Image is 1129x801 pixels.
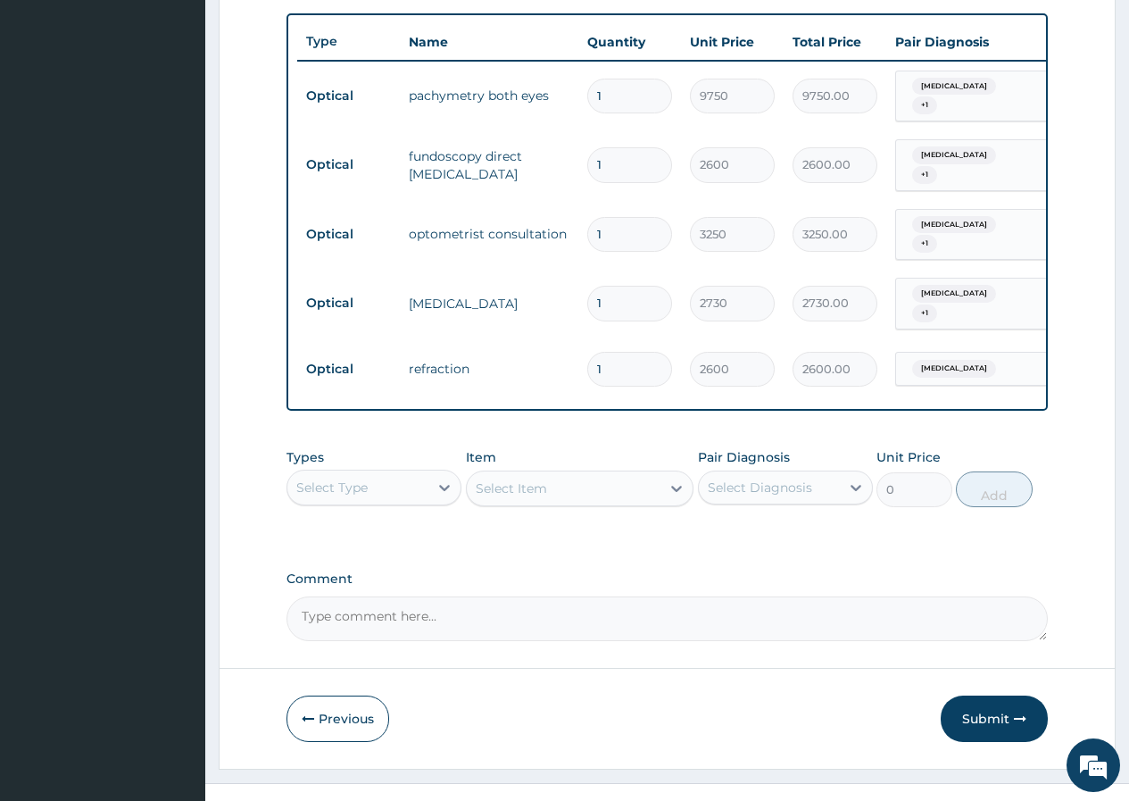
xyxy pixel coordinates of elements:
td: optometrist consultation [400,216,578,252]
button: Add [956,471,1032,507]
th: Quantity [578,24,681,60]
span: [MEDICAL_DATA] [912,146,996,164]
th: Type [297,25,400,58]
div: Select Diagnosis [708,479,812,496]
span: + 1 [912,96,937,114]
button: Previous [286,696,389,742]
td: Optical [297,218,400,251]
div: Minimize live chat window [293,9,336,52]
label: Unit Price [876,448,941,466]
span: We're online! [104,225,246,405]
span: + 1 [912,305,937,322]
label: Types [286,450,324,465]
th: Pair Diagnosis [886,24,1083,60]
th: Unit Price [681,24,784,60]
div: Chat with us now [93,100,300,123]
td: Optical [297,287,400,320]
td: Optical [297,79,400,113]
span: [MEDICAL_DATA] [912,216,996,234]
span: + 1 [912,166,937,184]
td: refraction [400,351,578,387]
span: + 1 [912,235,937,253]
div: Select Type [296,479,368,496]
img: d_794563401_company_1708531726252_794563401 [33,89,72,134]
th: Total Price [784,24,886,60]
td: Optical [297,148,400,181]
span: [MEDICAL_DATA] [912,78,996,96]
span: [MEDICAL_DATA] [912,360,996,378]
label: Item [466,448,496,466]
label: Comment [286,572,1048,587]
th: Name [400,24,578,60]
td: fundoscopy direct [MEDICAL_DATA] [400,138,578,192]
span: [MEDICAL_DATA] [912,285,996,303]
td: [MEDICAL_DATA] [400,286,578,321]
label: Pair Diagnosis [698,448,790,466]
textarea: Type your message and hit 'Enter' [9,488,340,550]
td: Optical [297,353,400,386]
button: Submit [941,696,1048,742]
td: pachymetry both eyes [400,78,578,113]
